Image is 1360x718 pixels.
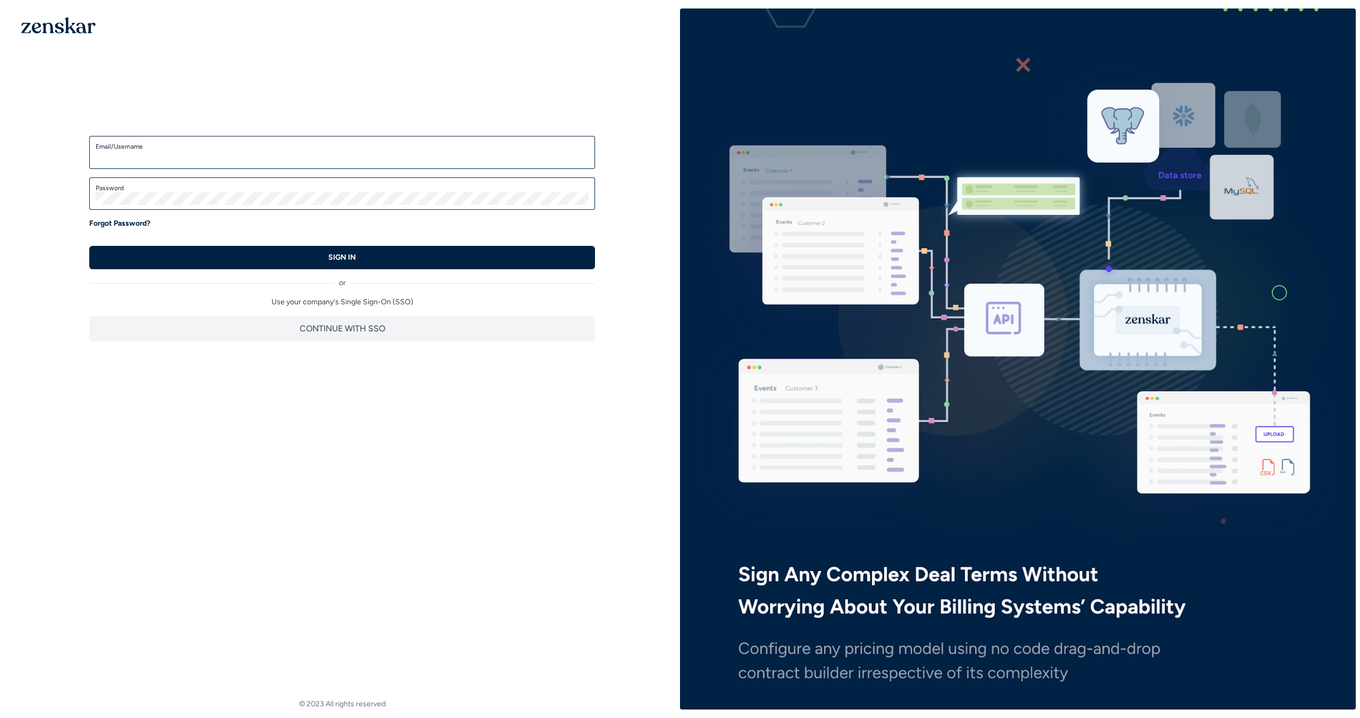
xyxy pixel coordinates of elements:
footer: © 2023 All rights reserved [4,699,680,710]
button: SIGN IN [89,246,595,269]
p: SIGN IN [328,252,356,263]
img: 1OGAJ2xQqyY4LXKgY66KYq0eOWRCkrZdAb3gUhuVAqdWPZE9SRJmCz+oDMSn4zDLXe31Ii730ItAGKgCKgCCgCikA4Av8PJUP... [21,17,96,33]
label: Password [96,184,589,192]
label: Email/Username [96,142,589,151]
button: CONTINUE WITH SSO [89,316,595,341]
a: Forgot Password? [89,218,150,229]
div: or [89,269,595,288]
p: Use your company's Single Sign-On (SSO) [89,297,595,307]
